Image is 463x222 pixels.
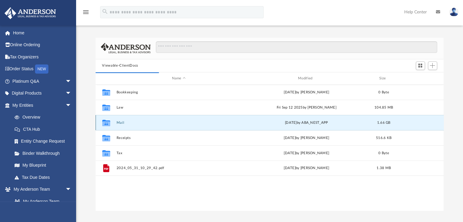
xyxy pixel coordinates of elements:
[116,136,241,140] button: Receipts
[102,63,138,68] button: Viewable-ClientDocs
[9,135,81,147] a: Entity Change Request
[244,90,369,95] div: [DATE] by [PERSON_NAME]
[3,7,58,19] img: Anderson Advisors Platinum Portal
[116,76,241,81] div: Name
[4,75,81,87] a: Platinum Q&Aarrow_drop_down
[244,120,369,126] div: [DATE] by ABA_NEST_APP
[4,183,78,196] a: My Anderson Teamarrow_drop_down
[116,106,241,109] button: Law
[35,64,48,74] div: NEW
[244,105,369,110] div: Fri Sep 12 2025 by [PERSON_NAME]
[116,90,241,94] button: Bookkeeping
[102,8,108,15] i: search
[4,51,81,63] a: Tax Organizers
[4,99,81,111] a: My Entitiesarrow_drop_down
[371,76,396,81] div: Size
[9,171,81,183] a: Tax Due Dates
[82,9,89,16] i: menu
[116,121,241,125] button: Mail
[9,159,78,172] a: My Blueprint
[449,8,458,16] img: User Pic
[4,63,81,75] a: Order StatusNEW
[4,27,81,39] a: Home
[4,87,81,99] a: Digital Productsarrow_drop_down
[377,167,391,170] span: 1.38 MB
[116,166,241,170] button: 2024_05_31_10_29_42.pdf
[4,39,81,51] a: Online Ordering
[65,183,78,196] span: arrow_drop_down
[244,166,369,171] div: [DATE] by [PERSON_NAME]
[377,121,390,124] span: 1.66 GB
[98,76,113,81] div: id
[96,85,444,210] div: grid
[398,76,441,81] div: id
[9,123,81,135] a: CTA Hub
[65,87,78,100] span: arrow_drop_down
[378,151,389,155] span: 0 Byte
[244,151,369,156] div: [DATE] by [PERSON_NAME]
[244,76,369,81] div: Modified
[376,136,391,140] span: 516.6 KB
[9,147,81,159] a: Binder Walkthrough
[156,41,437,53] input: Search files and folders
[9,195,75,207] a: My Anderson Team
[374,106,393,109] span: 104.85 MB
[378,91,389,94] span: 0 Byte
[244,135,369,141] div: [DATE] by [PERSON_NAME]
[9,111,81,123] a: Overview
[416,61,425,70] button: Switch to Grid View
[65,99,78,112] span: arrow_drop_down
[65,75,78,88] span: arrow_drop_down
[82,12,89,16] a: menu
[428,61,437,70] button: Add
[116,151,241,155] button: Tax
